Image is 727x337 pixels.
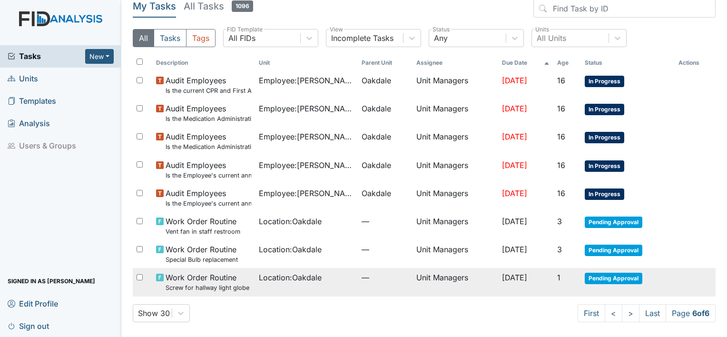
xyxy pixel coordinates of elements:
small: Is the Employee's current annual Performance Evaluation on file? [166,199,251,208]
span: [DATE] [502,160,527,170]
span: 16 [557,104,565,113]
span: Employee : [PERSON_NAME] [259,75,354,86]
div: Show 30 [138,307,170,319]
th: Toggle SortBy [498,55,553,71]
div: Any [434,32,448,44]
button: Tasks [154,29,187,47]
td: Unit Managers [413,268,498,296]
span: Work Order Routine Special Bulb replacement [166,244,238,264]
button: All [133,29,154,47]
span: 3 [557,217,562,226]
small: Special Bulb replacement [166,255,238,264]
span: In Progress [585,160,624,172]
span: [DATE] [502,217,527,226]
small: Is the Employee's current annual Performance Evaluation on file? [166,171,251,180]
td: Unit Managers [413,240,498,268]
strong: 6 of 6 [692,308,709,318]
a: First [578,304,605,322]
button: Tags [186,29,216,47]
th: Toggle SortBy [581,55,675,71]
span: 1 [557,273,560,282]
span: In Progress [585,188,624,200]
span: 1096 [232,0,253,12]
span: Oakdale [362,188,391,199]
a: < [605,304,622,322]
span: Work Order Routine Vent fan in staff restroom [166,216,240,236]
nav: task-pagination [578,304,716,322]
span: Pending Approval [585,245,642,256]
span: Signed in as [PERSON_NAME] [8,274,95,288]
span: [DATE] [502,132,527,141]
td: Unit Managers [413,184,498,212]
td: Unit Managers [413,212,498,240]
span: Templates [8,94,56,109]
span: — [362,244,409,255]
span: Employee : [PERSON_NAME] [259,159,354,171]
td: Unit Managers [413,71,498,99]
td: Unit Managers [413,99,498,127]
span: Page [666,304,716,322]
span: Employee : [PERSON_NAME] [259,131,354,142]
a: Last [639,304,666,322]
th: Assignee [413,55,498,71]
a: Tasks [8,50,85,62]
span: Units [8,71,38,86]
span: [DATE] [502,188,527,198]
span: 16 [557,188,565,198]
span: Pending Approval [585,217,642,228]
small: Is the Medication Administration certificate found in the file? [166,114,251,123]
th: Toggle SortBy [255,55,358,71]
span: [DATE] [502,104,527,113]
span: 3 [557,245,562,254]
span: [DATE] [502,76,527,85]
th: Toggle SortBy [553,55,581,71]
small: Screw for hallway light globe [166,283,249,292]
span: Oakdale [362,75,391,86]
span: Location : Oakdale [259,216,322,227]
span: Employee : [PERSON_NAME] [259,188,354,199]
button: New [85,49,114,64]
span: Audit Employees Is the Employee's current annual Performance Evaluation on file? [166,159,251,180]
span: In Progress [585,76,624,87]
span: Employee : [PERSON_NAME] [259,103,354,114]
span: In Progress [585,132,624,143]
span: Oakdale [362,159,391,171]
span: — [362,272,409,283]
span: Audit Employees Is the current CPR and First Aid Training Certificate found in the file(2 years)? [166,75,251,95]
div: Type filter [133,29,216,47]
span: Location : Oakdale [259,244,322,255]
span: Pending Approval [585,273,642,284]
span: Oakdale [362,131,391,142]
span: In Progress [585,104,624,115]
span: Work Order Routine Screw for hallway light globe [166,272,249,292]
small: Is the Medication Administration Test and 2 observation checklist (hire after 10/07) found in the... [166,142,251,151]
input: Toggle All Rows Selected [137,59,143,65]
span: Sign out [8,318,49,333]
span: 16 [557,76,565,85]
span: 16 [557,160,565,170]
span: — [362,216,409,227]
small: Is the current CPR and First Aid Training Certificate found in the file(2 years)? [166,86,251,95]
span: Analysis [8,116,50,131]
small: Vent fan in staff restroom [166,227,240,236]
th: Toggle SortBy [358,55,413,71]
th: Actions [675,55,716,71]
span: Audit Employees Is the Medication Administration certificate found in the file? [166,103,251,123]
span: Audit Employees Is the Employee's current annual Performance Evaluation on file? [166,188,251,208]
a: > [622,304,639,322]
span: Edit Profile [8,296,58,311]
div: All FIDs [228,32,255,44]
span: Audit Employees Is the Medication Administration Test and 2 observation checklist (hire after 10/... [166,131,251,151]
div: Incomplete Tasks [331,32,393,44]
span: Oakdale [362,103,391,114]
td: Unit Managers [413,127,498,155]
td: Unit Managers [413,156,498,184]
span: Location : Oakdale [259,272,322,283]
span: [DATE] [502,245,527,254]
span: 16 [557,132,565,141]
span: [DATE] [502,273,527,282]
th: Toggle SortBy [152,55,255,71]
div: All Units [537,32,566,44]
